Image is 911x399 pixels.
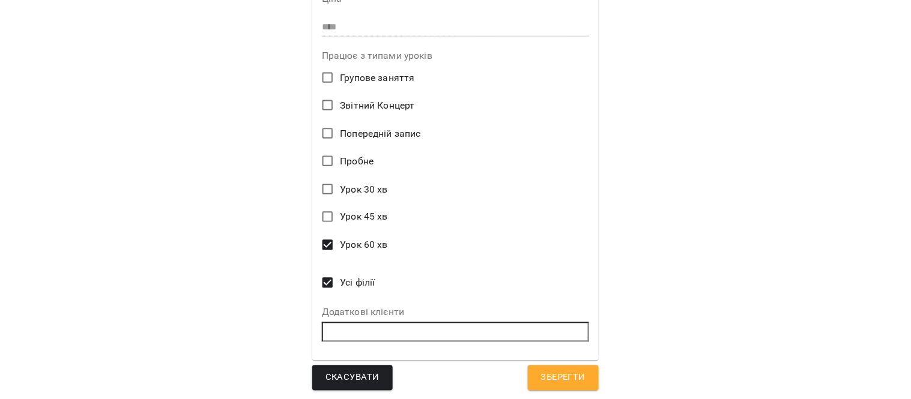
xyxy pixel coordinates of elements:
span: Усі філії [340,276,375,290]
span: Урок 60 хв [340,238,387,253]
span: Групове заняття [340,71,414,85]
button: Зберегти [528,365,599,391]
span: Урок 30 хв [340,182,387,197]
label: Додаткові клієнти [322,308,589,317]
span: Звітний Концерт [340,98,414,113]
button: Скасувати [312,365,393,391]
span: Пробне [340,154,374,169]
span: Скасувати [325,370,380,386]
label: Працює з типами уроків [322,51,589,61]
span: Зберегти [541,370,586,386]
span: Попередній запис [340,127,420,141]
span: Урок 45 хв [340,210,387,224]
